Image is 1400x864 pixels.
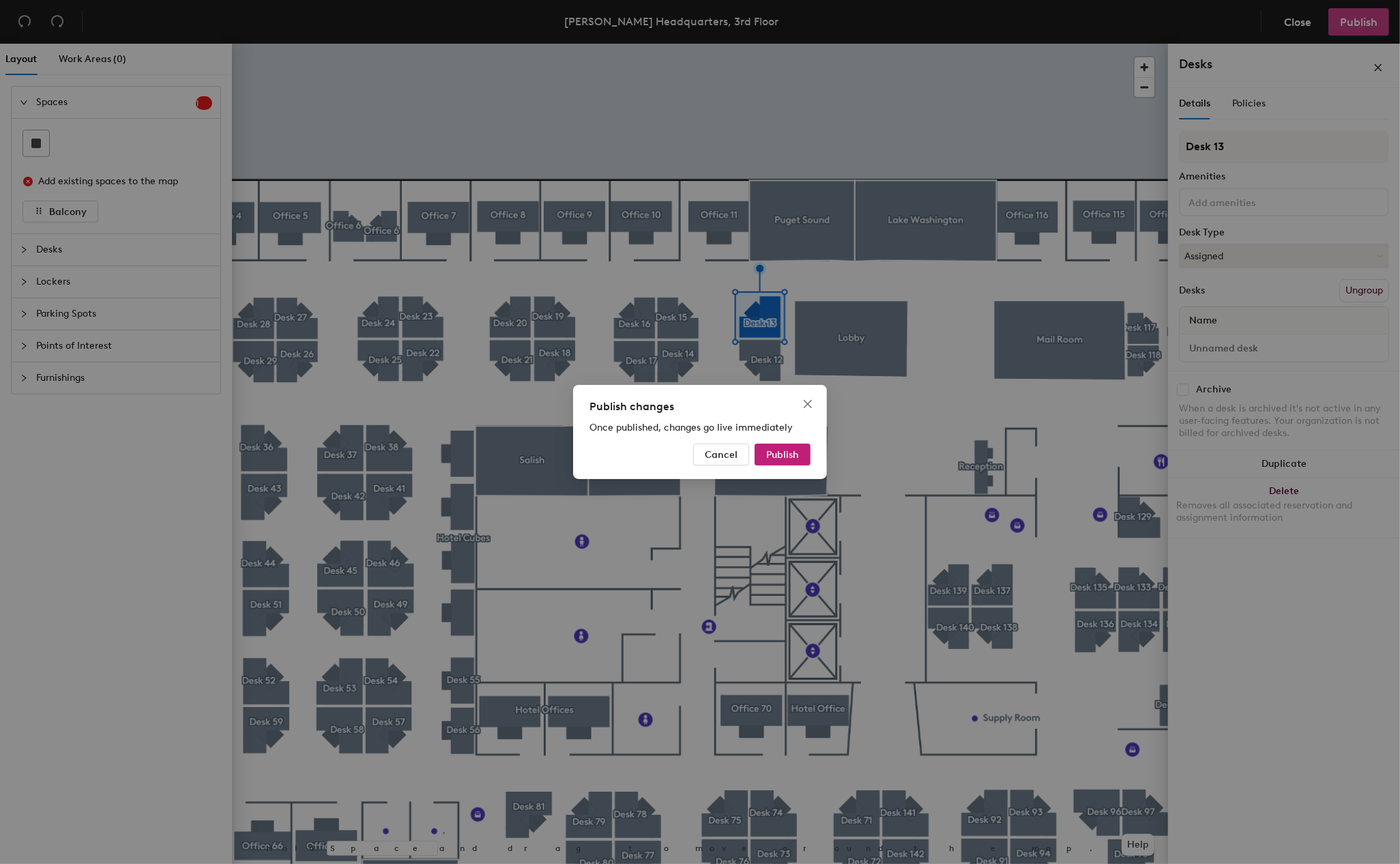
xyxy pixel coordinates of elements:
button: Publish [755,444,811,465]
span: close [802,399,813,409]
div: Publish changes [589,399,811,415]
span: Close [797,399,819,409]
span: Cancel [705,449,738,461]
span: Publish [766,449,799,461]
button: Close [797,393,819,415]
span: Once published, changes go live immediately [589,422,793,433]
button: Cancel [693,444,749,465]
